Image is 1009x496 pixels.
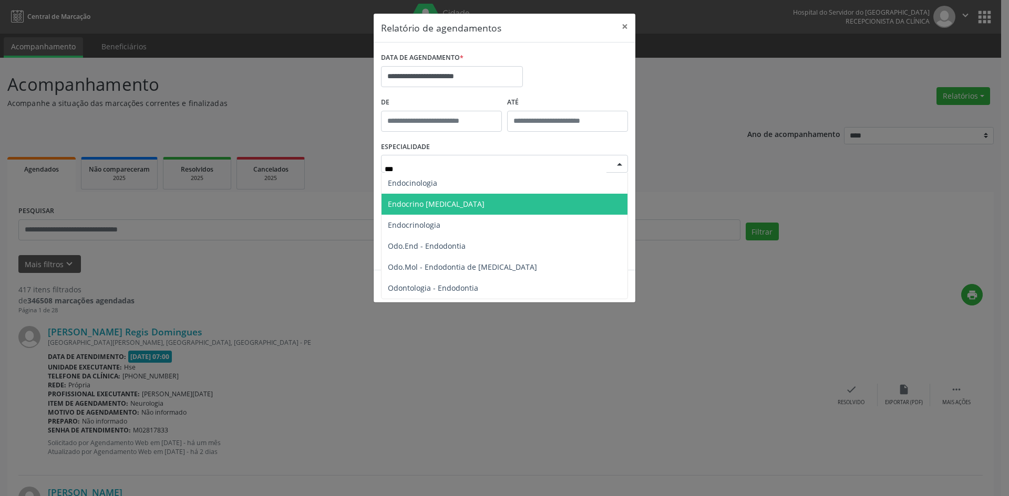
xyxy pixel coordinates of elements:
label: ATÉ [507,94,628,111]
h5: Relatório de agendamentos [381,21,501,35]
label: ESPECIALIDADE [381,139,430,155]
label: DATA DE AGENDAMENTO [381,50,464,66]
label: De [381,94,502,111]
span: Endocrinologia [388,220,440,230]
span: Endocinologia [388,178,437,188]
span: Odontologia - Endodontia [388,283,478,293]
span: Odo.End - Endodontia [388,241,466,251]
span: Endocrino [MEDICAL_DATA] [388,199,485,209]
span: Odo.Mol - Endodontia de [MEDICAL_DATA] [388,262,537,272]
button: Close [614,14,635,39]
